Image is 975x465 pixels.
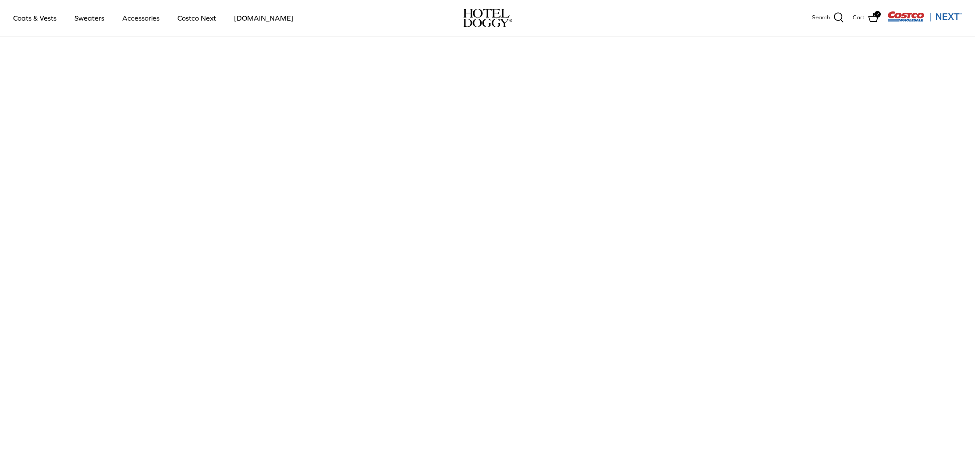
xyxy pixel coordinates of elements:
[812,12,844,24] a: Search
[887,17,962,23] a: Visit Costco Next
[853,12,879,24] a: Cart 2
[114,3,167,33] a: Accessories
[887,11,962,22] img: Costco Next
[463,9,512,27] a: hoteldoggy.com hoteldoggycom
[812,13,830,22] span: Search
[226,3,301,33] a: [DOMAIN_NAME]
[853,13,865,22] span: Cart
[170,3,224,33] a: Costco Next
[5,3,64,33] a: Coats & Vests
[463,9,512,27] img: hoteldoggycom
[67,3,112,33] a: Sweaters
